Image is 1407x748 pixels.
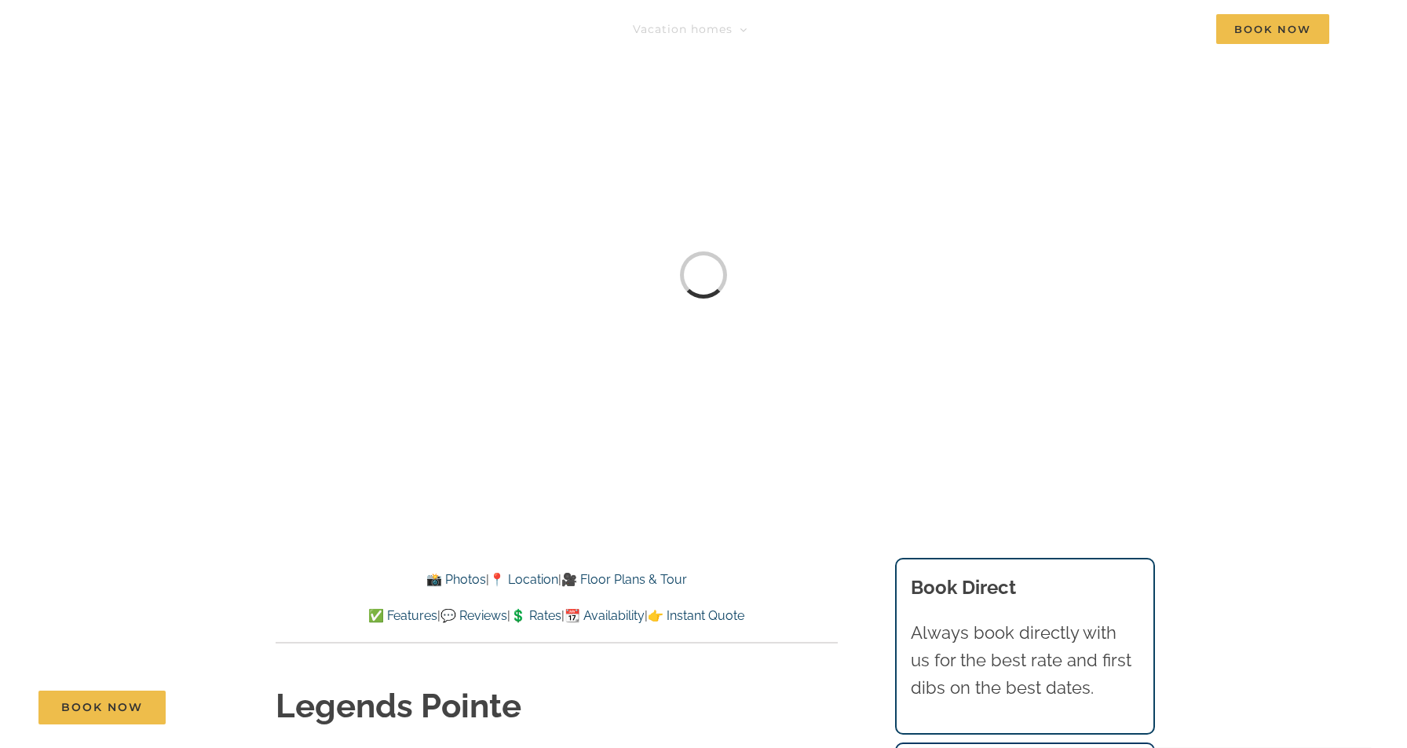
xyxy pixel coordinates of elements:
a: 🎥 Floor Plans & Tour [561,572,687,587]
a: Contact [1131,13,1181,45]
h1: Legends Pointe [276,684,838,730]
a: Book Now [38,691,166,724]
span: Book Now [1216,14,1329,44]
b: Book Direct [911,576,1016,599]
p: | | | | [276,606,838,626]
span: Things to do [783,24,861,35]
a: 💬 Reviews [440,608,507,623]
a: Deals & More [912,13,1008,45]
a: 📸 Photos [426,572,486,587]
a: ✅ Features [368,608,437,623]
p: | | [276,570,838,590]
a: 📆 Availability [565,608,645,623]
a: 💲 Rates [510,608,561,623]
p: Always book directly with us for the best rate and first dibs on the best dates. [911,619,1140,702]
span: Vacation homes [633,24,733,35]
a: 👉 Instant Quote [648,608,744,623]
a: Things to do [783,13,876,45]
span: Deals & More [912,24,993,35]
a: Vacation homes [633,13,747,45]
span: About [1043,24,1081,35]
nav: Main Menu [633,13,1329,45]
a: About [1043,13,1096,45]
span: Book Now [61,701,143,714]
img: Branson Family Retreats Logo [78,17,344,53]
div: Loading... [673,244,734,306]
a: 📍 Location [489,572,558,587]
span: Contact [1131,24,1181,35]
